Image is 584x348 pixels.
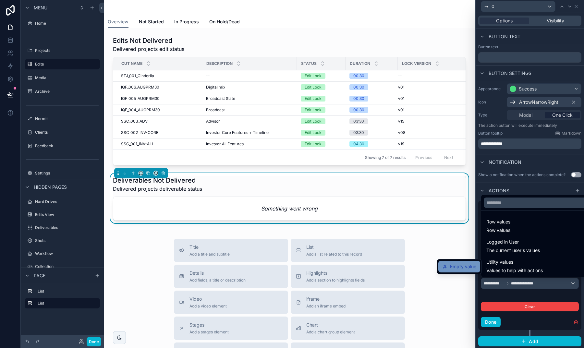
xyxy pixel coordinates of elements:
a: Clients [25,127,100,138]
button: HighlightsAdd a section to highlights fields [291,265,405,288]
div: scrollable content [21,283,104,315]
label: Projects [35,48,99,53]
a: Projects [25,45,100,56]
span: Description [206,61,233,66]
span: In Progress [174,18,199,25]
span: On Hold/Dead [209,18,240,25]
label: Settings [35,171,99,176]
span: Add a stages element [189,330,229,335]
span: Utility values [486,258,543,266]
label: List [38,289,97,294]
span: Video [189,296,227,302]
a: Hermit [25,114,100,124]
label: Hermit [35,116,99,121]
span: Add fields, a title or description [189,278,246,283]
label: Feedback [35,143,99,149]
span: Menu [34,5,47,11]
a: Archive [25,86,100,97]
span: Add a video element [189,304,227,309]
span: Chart [306,322,355,328]
button: ChartAdd a chart group element [291,317,405,340]
button: ListAdd a list related to this record [291,239,405,262]
a: Edits [25,59,100,69]
a: On Hold/Dead [209,16,240,29]
a: In Progress [174,16,199,29]
a: Overview [108,16,128,28]
span: Row values [486,227,510,234]
label: Archive [35,89,99,94]
a: Home [25,18,100,29]
span: Add a section to highlights fields [306,278,365,283]
label: Media [35,75,99,80]
span: Hidden pages [34,184,67,190]
span: Logged in User [486,238,540,246]
label: Clients [35,130,99,135]
span: Cut Name [121,61,142,66]
span: Page [34,272,45,279]
span: Add a title and subtitle [189,252,230,257]
a: Edits View [25,210,100,220]
button: TitleAdd a title and subtitle [174,239,288,262]
span: Add a list related to this record [306,252,362,257]
a: Collection [25,261,100,272]
label: Edits [35,62,96,67]
em: Something went wrong [261,205,318,212]
span: Lock Version [402,61,431,66]
label: Workflow [35,251,99,256]
a: Not Started [139,16,164,29]
span: Details [189,270,246,276]
label: Deliverables [35,225,99,230]
button: DetailsAdd fields, a title or description [174,265,288,288]
button: iframeAdd an iframe embed [291,291,405,314]
span: Overview [108,18,128,25]
h1: Deliverables Not Delivered [113,176,202,185]
span: Not Started [139,18,164,25]
span: iframe [306,296,346,302]
label: Home [35,21,99,26]
a: Media [25,73,100,83]
span: Duration [350,61,370,66]
span: Row values [486,218,510,226]
span: Empty value [450,263,476,270]
span: Highlights [306,270,365,276]
label: List [38,301,95,306]
span: Add a chart group element [306,330,355,335]
span: Stages [189,322,229,328]
span: List [306,244,362,250]
span: Delivered projects deliverable status [113,185,202,193]
label: Shots [35,238,99,243]
button: Done [87,337,101,346]
span: Title [189,244,230,250]
span: The current user's values [486,247,540,254]
a: Feedback [25,141,100,151]
span: Status [301,61,317,66]
button: VideoAdd a video element [174,291,288,314]
a: Settings [25,168,100,178]
label: Edits View [35,212,99,217]
a: Shots [25,235,100,246]
span: Add an iframe embed [306,304,346,309]
span: Values to help with actions [486,267,543,274]
a: Hard Drives [25,197,100,207]
a: Workflow [25,248,100,259]
a: Deliverables [25,222,100,233]
label: Collection [35,264,99,269]
span: Showing 7 of 7 results [365,155,406,160]
button: StagesAdd a stages element [174,317,288,340]
label: Hard Drives [35,199,99,204]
